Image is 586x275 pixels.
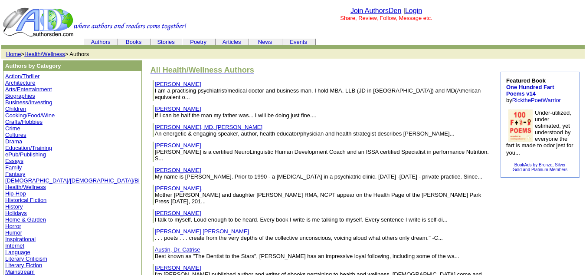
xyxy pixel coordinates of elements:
font: . . . poets . . . create from the very depths of the collective unconscious, voicing aloud what o... [155,235,443,241]
img: header_logo2.gif [3,7,187,37]
font: by [506,77,561,103]
a: [PERSON_NAME] [155,106,201,112]
a: [PERSON_NAME], MD, [PERSON_NAME] [155,124,263,130]
a: Austin, Dr. Catrise [155,246,200,253]
a: All Health/Wellness Authors [151,66,254,74]
font: Best known as "The Dentist to the Stars", [PERSON_NAME] has an impressive loyal following, includ... [155,253,459,259]
a: Cultures [5,132,26,138]
a: Crime [5,125,20,132]
a: Historical Fiction [5,197,46,203]
font: I talk to myself. Loud enough to be heard. Every book I write is me talking to myself. Every sent... [155,216,448,223]
a: [PERSON_NAME] [155,81,201,87]
a: RickthePoetWarrior [512,97,561,103]
font: Mother [PERSON_NAME] and daughter [PERSON_NAME] RMA, NCPT appear on the Health Page of the [PERSO... [155,192,481,205]
a: Hip-Hop [5,190,26,197]
a: [PERSON_NAME] [155,265,201,271]
a: Health/Wellness [5,184,46,190]
a: [DEMOGRAPHIC_DATA]/[DEMOGRAPHIC_DATA]/Bi [5,177,140,184]
a: Authors [91,39,111,45]
a: Literary Fiction [5,262,42,268]
a: One Hundred Fart Poems v14 [506,84,554,97]
a: [PERSON_NAME] [155,210,201,216]
a: Horror [5,223,21,229]
a: Events [290,39,307,45]
a: Poetry [190,39,206,45]
a: Drama [5,138,22,145]
a: Fantasy [5,171,25,177]
a: BookAds by Bronze, SilverGold and Platinum Members [513,162,568,172]
a: Family [5,164,22,171]
font: An energetic & engaging speaker, author, health educator/physician and health strategist describe... [155,130,455,137]
a: News [258,39,272,45]
a: Action/Thriller [5,73,39,80]
a: Articles [223,39,241,45]
a: Inspirational [5,236,36,242]
a: [PERSON_NAME] [155,167,201,173]
a: Language [5,249,30,255]
font: If I can be half the man my father was... I will be doing just fine.... [155,112,317,119]
font: Share, Review, Follow, Message etc. [340,15,432,21]
a: Home & Garden [5,216,46,223]
a: [PERSON_NAME] [PERSON_NAME] [155,228,249,235]
a: Arts/Entertainment [5,86,52,93]
b: Featured Book [506,77,554,97]
font: > > Authors [6,51,89,57]
b: Authors by Category [5,63,61,69]
a: Literary Criticism [5,255,47,262]
font: I am a practising psychiatrist/medical doctor and business man. I hold MBA, LLB (JD in [GEOGRAPHI... [155,87,481,100]
img: 78431.jpg [508,109,533,142]
a: [PERSON_NAME], [155,185,203,192]
a: Biographies [5,93,35,99]
font: Under-utilized, under estimated, yet understood by everyone the fart is made to odor jest for you... [506,109,573,156]
font: | [403,7,422,14]
a: Health/Wellness [24,51,65,57]
a: Business/Investing [5,99,52,106]
a: Home [6,51,21,57]
a: Mainstream [5,268,35,275]
font: [PERSON_NAME] is a certified NeuroLinguistic Human Development Coach and an ISSA certified Specia... [155,149,489,162]
a: ePub/Publishing [5,151,46,158]
a: Cooking/Food/Wine [5,112,55,119]
a: Internet [5,242,24,249]
a: Holidays [5,210,27,216]
a: Architecture [5,80,35,86]
a: Books [126,39,141,45]
a: Humor [5,229,22,236]
a: Children [5,106,26,112]
font: My name is [PERSON_NAME]. Prior to 1990 - a [MEDICAL_DATA] in a psychiatric clinic. [DATE] -[DATE... [155,173,482,180]
a: [PERSON_NAME] [155,142,201,149]
a: Essays [5,158,23,164]
a: Join AuthorsDen [350,7,401,14]
a: Crafts/Hobbies [5,119,43,125]
a: History [5,203,23,210]
a: Stories [157,39,174,45]
a: Education/Training [5,145,52,151]
a: Login [405,7,422,14]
